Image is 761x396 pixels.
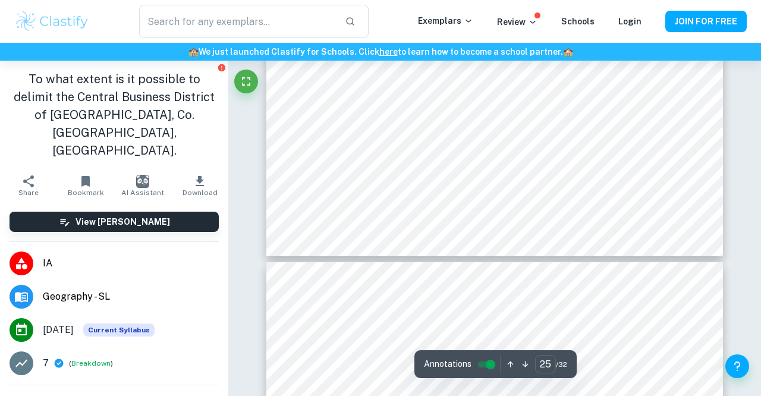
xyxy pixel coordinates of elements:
button: Report issue [217,63,226,72]
span: 🏫 [188,47,199,56]
span: ( ) [69,358,113,369]
a: Schools [561,17,595,26]
button: Download [171,169,228,202]
span: Geography - SL [43,290,219,304]
span: AI Assistant [121,188,164,197]
input: Search for any exemplars... [139,5,335,38]
p: Exemplars [418,14,473,27]
a: here [379,47,398,56]
button: Help and Feedback [725,354,749,378]
p: 7 [43,356,49,370]
span: 🏫 [563,47,573,56]
span: / 32 [556,359,567,370]
span: Download [183,188,218,197]
span: Annotations [424,358,471,370]
a: Login [618,17,641,26]
h1: To what extent is it possible to delimit the Central Business District of [GEOGRAPHIC_DATA], Co. ... [10,70,219,159]
img: AI Assistant [136,175,149,188]
span: Bookmark [68,188,104,197]
img: Clastify logo [14,10,90,33]
p: Review [497,15,537,29]
span: Current Syllabus [83,323,155,337]
span: IA [43,256,219,271]
div: This exemplar is based on the current syllabus. Feel free to refer to it for inspiration/ideas wh... [83,323,155,337]
button: View [PERSON_NAME] [10,212,219,232]
button: Fullscreen [234,70,258,93]
button: Breakdown [71,358,111,369]
h6: We just launched Clastify for Schools. Click to learn how to become a school partner. [2,45,759,58]
h6: View [PERSON_NAME] [76,215,170,228]
button: Bookmark [57,169,114,202]
span: [DATE] [43,323,74,337]
button: JOIN FOR FREE [665,11,747,32]
span: Share [18,188,39,197]
button: AI Assistant [114,169,171,202]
